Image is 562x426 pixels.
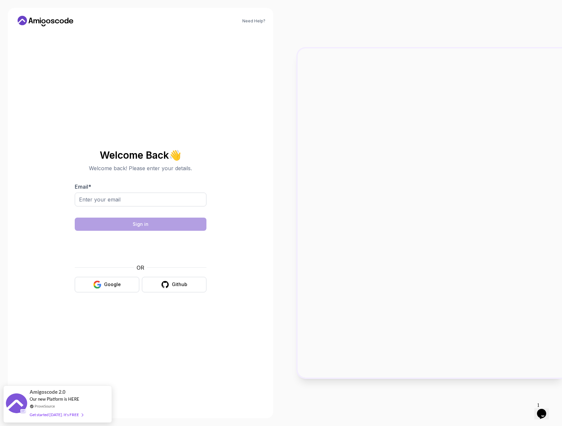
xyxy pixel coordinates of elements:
a: Home link [16,16,75,26]
div: Get started [DATE]. It's FREE [30,411,83,418]
span: Amigoscode 2.0 [30,388,66,396]
div: Sign in [133,221,148,227]
a: Need Help? [242,18,265,24]
button: Github [142,277,206,292]
div: Google [104,281,121,288]
p: Welcome back! Please enter your details. [75,164,206,172]
input: Enter your email [75,193,206,206]
h2: Welcome Back [75,150,206,160]
a: ProveSource [35,403,55,409]
img: Amigoscode Dashboard [298,48,562,378]
p: OR [137,264,144,272]
div: Github [172,281,187,288]
span: Our new Platform is HERE [30,396,79,402]
button: Google [75,277,139,292]
iframe: Widget containing checkbox for hCaptcha security challenge [91,235,190,260]
button: Sign in [75,218,206,231]
img: provesource social proof notification image [6,393,27,415]
span: 👋 [169,149,182,161]
label: Email * [75,183,91,190]
iframe: chat widget [534,400,555,419]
